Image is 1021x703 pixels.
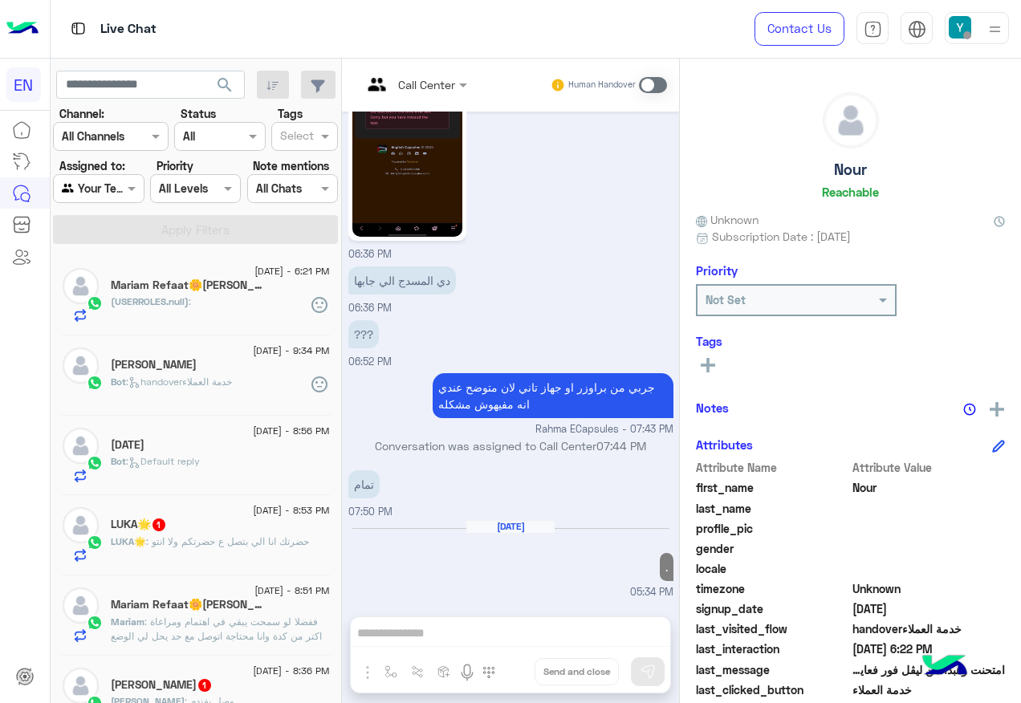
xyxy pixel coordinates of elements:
span: : handoverخدمة العملاء [126,376,232,388]
span: null [852,540,1006,557]
h6: Reachable [822,185,879,199]
img: tab [908,20,926,39]
h6: Tags [696,334,1005,348]
span: last_interaction [696,640,849,657]
h6: Priority [696,263,738,278]
img: WhatsApp [87,455,103,471]
span: 07:44 PM [596,439,646,453]
span: 2025-09-15T14:47:25.216Z [852,600,1006,617]
span: [DATE] - 8:36 PM [253,664,329,678]
label: Tags [278,105,303,122]
span: حضرتك انا الي بتصل ع حضرتكم ولا انتو [146,535,309,547]
img: defaultAdmin.png [63,268,99,304]
span: profile_pic [696,520,849,537]
span: Bot [111,455,126,467]
img: userImage [949,16,971,39]
span: Subscription Date : [DATE] [712,228,851,245]
h5: Mariam Refaat🌼مريَم رفعت [111,598,264,612]
span: first_name [696,479,849,496]
div: EN [6,67,41,102]
span: timezone [696,580,849,597]
a: tab [856,12,889,46]
img: hulul-logo.png [917,639,973,695]
img: notes [963,403,976,416]
img: defaultAdmin.png [63,507,99,543]
h5: Abdallah ElNajar [111,678,213,692]
p: 16/9/2025, 5:34 PM [660,553,673,581]
span: (USERROLES.null) [111,295,189,307]
span: [DATE] - 9:34 PM [253,343,329,358]
span: handoverخدمة العملاء [852,620,1006,637]
img: defaultAdmin.png [63,347,99,384]
span: [DATE] - 8:53 PM [253,503,329,518]
span: last_visited_flow [696,620,849,637]
h6: Notes [696,400,729,415]
span: Attribute Name [696,459,849,476]
label: Assigned to: [59,157,125,174]
span: 05:34 PM [630,585,673,600]
img: tab [68,18,88,39]
img: 1166307762212979.jpg [352,42,462,237]
span: خدمة العملاء [852,681,1006,698]
p: 15/9/2025, 7:50 PM [348,470,380,498]
p: 15/9/2025, 6:36 PM [348,266,456,295]
span: Unknown [852,580,1006,597]
span: 06:52 PM [348,356,392,368]
h5: Ramadan [111,438,144,452]
span: Attribute Value [852,459,1006,476]
h5: Mariam Refaat🌼مريَم رفعت [111,278,264,292]
span: Rahma ECapsules - 07:43 PM [535,422,673,437]
img: Logo [6,12,39,46]
button: Apply Filters [53,215,338,244]
img: add [990,402,1004,417]
span: Unknown [696,211,759,228]
span: Nour [852,479,1006,496]
span: 1 [198,679,211,692]
p: 15/9/2025, 6:52 PM [348,320,379,348]
span: search [215,75,234,95]
span: gender [696,540,849,557]
h5: Nour [834,161,867,179]
span: [DATE] - 8:51 PM [254,583,329,598]
img: WhatsApp [87,615,103,631]
h6: [DATE] [466,521,555,532]
h6: Attributes [696,437,753,452]
span: [DATE] - 6:21 PM [254,264,329,278]
span: ففضلا لو سمحت يبقي في اهتمام ومراعاة اكتر من كدة وانا محتاجة اتوصل مع حد يحل لي الوضع بعد اذنكم [111,616,322,656]
label: Priority [157,157,193,174]
span: signup_date [696,600,849,617]
small: Human Handover [568,79,636,91]
img: WhatsApp [87,295,103,311]
span: 07:50 PM [348,506,393,518]
span: 06:36 PM [348,248,392,260]
img: profile [985,19,1005,39]
img: defaultAdmin.png [63,587,99,624]
span: Mariam [111,616,144,628]
label: Channel: [59,105,104,122]
span: [DATE] - 8:56 PM [253,424,329,438]
button: Send and close [535,658,619,685]
a: Contact Us [755,12,844,46]
span: last_clicked_button [696,681,849,698]
span: Bot [111,376,126,388]
span: last_name [696,500,849,517]
img: WhatsApp [87,375,103,391]
span: 1 [153,518,165,531]
img: tab [864,20,882,39]
span: locale [696,560,849,577]
span: : [189,295,191,307]
button: search [205,71,245,105]
p: 15/9/2025, 7:43 PM [433,373,673,418]
span: 06:36 PM [348,302,392,314]
img: defaultAdmin.png [63,428,99,464]
p: Live Chat [100,18,157,40]
p: Conversation was assigned to Call Center [348,437,673,454]
h5: Mahmoud Abdurhman [111,358,197,372]
label: Status [181,105,216,122]
img: defaultAdmin.png [824,93,878,148]
label: Note mentions [253,157,329,174]
span: last_message [696,661,849,678]
span: LUKA🌟 [111,535,146,547]
h5: LUKA🌟 [111,518,167,531]
span: null [852,560,1006,577]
